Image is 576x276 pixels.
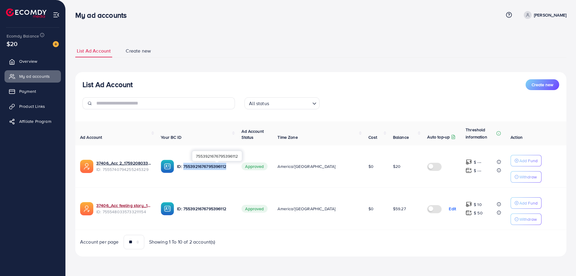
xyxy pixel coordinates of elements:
[241,162,267,170] span: Approved
[521,11,566,19] a: [PERSON_NAME]
[474,209,483,217] p: $ 50
[427,133,450,141] p: Auto top-up
[244,97,319,109] div: Search for option
[4,115,61,127] a: Affiliate Program
[248,99,270,108] span: All status
[4,70,61,82] a: My ad accounts
[161,202,174,215] img: ic-ba-acc.ded83a64.svg
[368,134,377,140] span: Cost
[77,47,111,54] span: List Ad Account
[466,159,472,165] img: top-up amount
[80,134,102,140] span: Ad Account
[126,47,151,54] span: Create new
[519,216,537,223] p: Withdraw
[177,163,232,170] p: ID: 7553921676795396112
[53,41,59,47] img: image
[53,11,60,18] img: menu
[466,126,495,141] p: Threshold information
[393,134,409,140] span: Balance
[161,160,174,173] img: ic-ba-acc.ded83a64.svg
[532,82,553,88] span: Create new
[96,160,151,172] div: <span class='underline'>37406_Acc 2_1759208033995</span></br>7555740794255245329
[4,55,61,67] a: Overview
[474,167,481,174] p: $ ---
[271,98,310,108] input: Search for option
[96,202,151,208] a: 37406_Acc feeling story_1759147422800
[519,157,538,164] p: Add Fund
[6,8,46,18] img: logo
[80,202,93,215] img: ic-ads-acc.e4c84228.svg
[82,80,133,89] h3: List Ad Account
[393,206,406,212] span: $59.27
[511,134,523,140] span: Action
[511,197,541,209] button: Add Fund
[96,202,151,215] div: <span class='underline'>37406_Acc feeling story_1759147422800</span></br>7555480335733211154
[75,11,131,20] h3: My ad accounts
[19,118,51,124] span: Affiliate Program
[511,214,541,225] button: Withdraw
[192,151,242,161] div: 7553921676795396112
[177,205,232,212] p: ID: 7553921676795396112
[277,134,298,140] span: Time Zone
[4,85,61,97] a: Payment
[368,206,373,212] span: $0
[96,166,151,172] span: ID: 7555740794255245329
[519,173,537,180] p: Withdraw
[241,205,267,213] span: Approved
[7,39,17,48] span: $20
[519,199,538,207] p: Add Fund
[19,58,37,64] span: Overview
[474,159,481,166] p: $ ---
[368,163,373,169] span: $0
[550,249,571,271] iframe: Chat
[449,205,456,212] p: Edit
[149,238,215,245] span: Showing 1 To 10 of 2 account(s)
[511,155,541,166] button: Add Fund
[277,163,335,169] span: America/[GEOGRAPHIC_DATA]
[4,100,61,112] a: Product Links
[96,160,151,166] a: 37406_Acc 2_1759208033995
[466,201,472,208] img: top-up amount
[19,88,36,94] span: Payment
[241,128,264,140] span: Ad Account Status
[7,33,39,39] span: Ecomdy Balance
[466,167,472,174] img: top-up amount
[534,11,566,19] p: [PERSON_NAME]
[474,201,482,208] p: $ 10
[511,171,541,183] button: Withdraw
[96,209,151,215] span: ID: 7555480335733211154
[19,73,50,79] span: My ad accounts
[526,79,559,90] button: Create new
[277,206,335,212] span: America/[GEOGRAPHIC_DATA]
[19,103,45,109] span: Product Links
[466,210,472,216] img: top-up amount
[393,163,400,169] span: $20
[80,238,119,245] span: Account per page
[80,160,93,173] img: ic-ads-acc.e4c84228.svg
[161,134,181,140] span: Your BC ID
